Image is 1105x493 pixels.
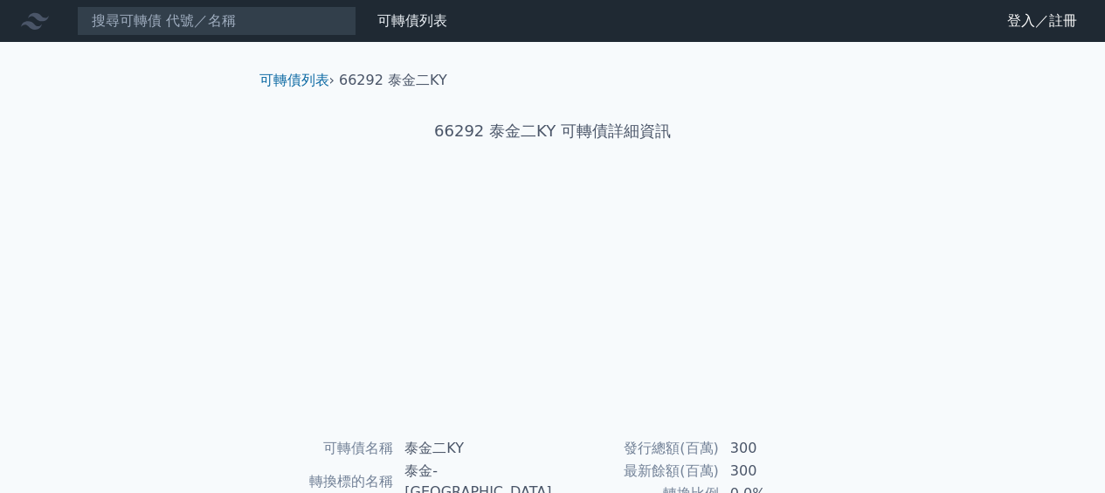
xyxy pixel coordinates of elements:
input: 搜尋可轉債 代號／名稱 [77,6,356,36]
a: 登入／註冊 [993,7,1091,35]
td: 300 [720,460,839,483]
td: 300 [720,437,839,460]
td: 泰金二KY [394,437,552,460]
td: 可轉債名稱 [266,437,395,460]
td: 最新餘額(百萬) [553,460,720,483]
a: 可轉債列表 [377,12,447,29]
h1: 66292 泰金二KY 可轉債詳細資訊 [245,119,860,143]
td: 發行總額(百萬) [553,437,720,460]
a: 可轉債列表 [259,72,329,88]
li: 66292 泰金二KY [339,70,447,91]
li: › [259,70,335,91]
